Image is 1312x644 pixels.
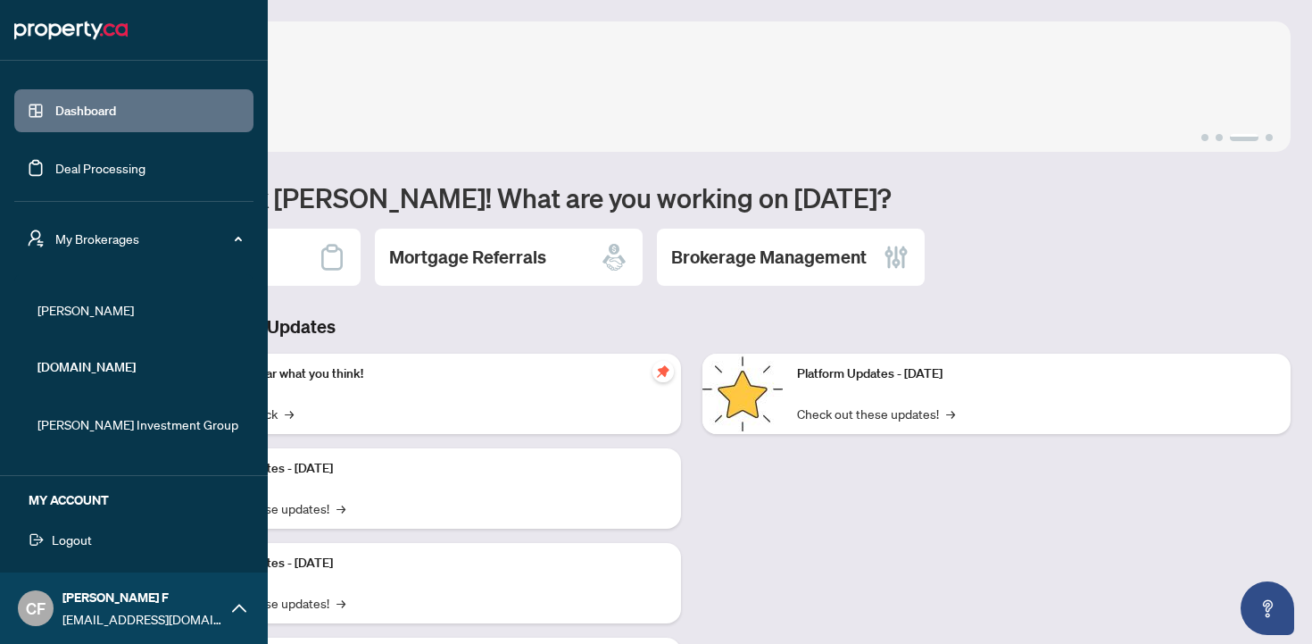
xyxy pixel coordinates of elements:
[26,596,46,621] span: CF
[946,404,955,423] span: →
[55,160,145,176] a: Deal Processing
[14,524,253,555] button: Logout
[93,21,1291,152] img: Slide 2
[797,404,955,423] a: Check out these updates!→
[55,103,116,119] a: Dashboard
[52,525,92,554] span: Logout
[702,354,783,434] img: Platform Updates - June 23, 2025
[1216,134,1223,141] button: 2
[29,490,253,510] h5: MY ACCOUNT
[1266,134,1273,141] button: 4
[55,229,241,248] span: My Brokerages
[652,361,674,382] span: pushpin
[187,364,667,384] p: We want to hear what you think!
[62,588,223,607] span: [PERSON_NAME] F
[336,593,345,613] span: →
[671,245,867,270] h2: Brokerage Management
[187,554,667,573] p: Platform Updates - [DATE]
[1201,134,1208,141] button: 1
[14,16,128,45] img: logo
[285,404,294,423] span: →
[37,472,241,491] span: [PERSON_NAME] Pro
[37,300,241,320] span: [PERSON_NAME]
[336,498,345,518] span: →
[389,245,546,270] h2: Mortgage Referrals
[37,414,241,434] span: [PERSON_NAME] Investment Group
[27,230,45,247] span: user-switch
[62,609,223,629] span: [EMAIL_ADDRESS][DOMAIN_NAME]
[187,459,667,479] p: Platform Updates - [DATE]
[93,314,1291,339] h3: Brokerage & Industry Updates
[1230,134,1258,141] button: 3
[93,180,1291,214] h1: Welcome back [PERSON_NAME]! What are you working on [DATE]?
[797,364,1276,384] p: Platform Updates - [DATE]
[1241,581,1294,635] button: Open asap
[37,357,241,377] span: [DOMAIN_NAME]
